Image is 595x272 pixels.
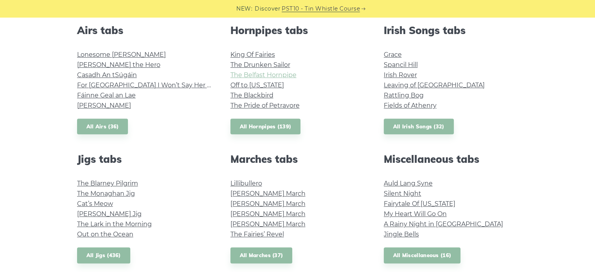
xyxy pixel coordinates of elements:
a: The Blarney Pilgrim [77,180,138,187]
a: Grace [384,51,402,58]
a: King Of Fairies [230,51,275,58]
a: Fáinne Geal an Lae [77,92,136,99]
a: All Hornpipes (139) [230,119,301,135]
a: Cat’s Meow [77,200,113,207]
a: All Marches (37) [230,247,293,263]
a: The Pride of Petravore [230,102,300,109]
a: [PERSON_NAME] March [230,210,306,218]
h2: Jigs tabs [77,153,212,165]
h2: Marches tabs [230,153,365,165]
a: All Jigs (436) [77,247,130,263]
a: The Blackbird [230,92,273,99]
a: [PERSON_NAME] the Hero [77,61,160,68]
a: My Heart Will Go On [384,210,447,218]
a: [PERSON_NAME] [77,102,131,109]
a: Rattling Bog [384,92,424,99]
a: A Rainy Night in [GEOGRAPHIC_DATA] [384,220,503,228]
a: For [GEOGRAPHIC_DATA] I Won’t Say Her Name [77,81,226,89]
a: Off to [US_STATE] [230,81,284,89]
h2: Irish Songs tabs [384,24,518,36]
a: [PERSON_NAME] Jig [77,210,142,218]
h2: Airs tabs [77,24,212,36]
a: Irish Rover [384,71,417,79]
span: Discover [255,4,280,13]
a: The Drunken Sailor [230,61,290,68]
a: Out on the Ocean [77,231,133,238]
h2: Miscellaneous tabs [384,153,518,165]
a: Lillibullero [230,180,262,187]
span: NEW: [236,4,252,13]
h2: Hornpipes tabs [230,24,365,36]
a: The Fairies’ Revel [230,231,284,238]
a: All Airs (36) [77,119,128,135]
a: Fairytale Of [US_STATE] [384,200,455,207]
a: Leaving of [GEOGRAPHIC_DATA] [384,81,485,89]
a: Jingle Bells [384,231,419,238]
a: All Irish Songs (32) [384,119,454,135]
a: [PERSON_NAME] March [230,200,306,207]
a: The Belfast Hornpipe [230,71,297,79]
a: The Lark in the Morning [77,220,152,228]
a: Fields of Athenry [384,102,437,109]
a: Lonesome [PERSON_NAME] [77,51,166,58]
a: Silent Night [384,190,421,197]
a: All Miscellaneous (16) [384,247,461,263]
a: Casadh An tSúgáin [77,71,137,79]
a: The Monaghan Jig [77,190,135,197]
a: Spancil Hill [384,61,418,68]
a: [PERSON_NAME] March [230,190,306,197]
a: [PERSON_NAME] March [230,220,306,228]
a: PST10 - Tin Whistle Course [282,4,360,13]
a: Auld Lang Syne [384,180,433,187]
